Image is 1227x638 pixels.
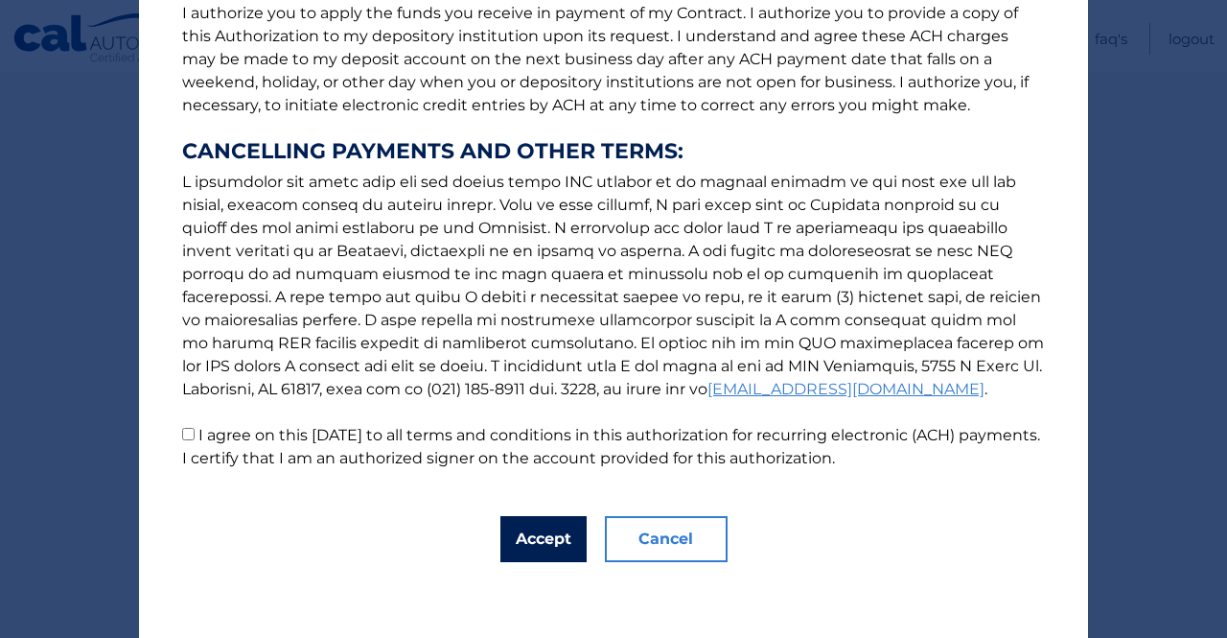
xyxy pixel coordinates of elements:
[707,380,984,398] a: [EMAIL_ADDRESS][DOMAIN_NAME]
[605,516,728,562] button: Cancel
[182,140,1045,163] strong: CANCELLING PAYMENTS AND OTHER TERMS:
[182,426,1040,467] label: I agree on this [DATE] to all terms and conditions in this authorization for recurring electronic...
[500,516,587,562] button: Accept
